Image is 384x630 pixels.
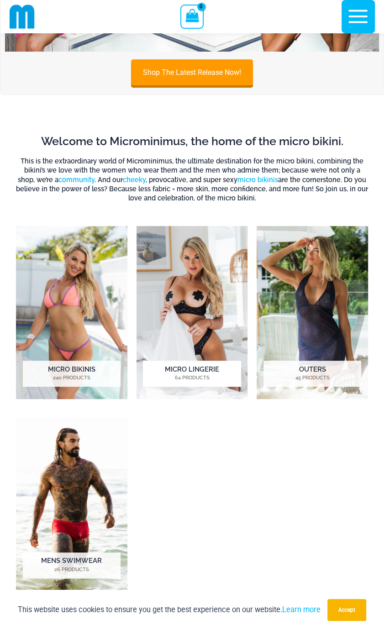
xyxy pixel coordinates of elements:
[23,552,121,578] h2: Mens Swimwear
[23,361,121,386] h2: Micro Bikinis
[16,226,127,399] a: Visit product category Micro Bikinis
[237,176,278,184] a: micro bikinis
[16,418,127,591] img: Mens Swimwear
[137,226,248,399] a: Visit product category Micro Lingerie
[16,134,368,149] h2: Welcome to Microminimus, the home of the micro bikini.
[143,361,241,386] h2: Micro Lingerie
[10,4,35,29] img: cropped mm emblem
[282,605,321,614] a: Learn more
[16,157,368,203] h6: This is the extraordinary world of Microminimus, the ultimate destination for the micro bikini, c...
[180,5,204,28] a: View Shopping Cart, empty
[257,226,368,399] img: Outers
[263,361,361,386] h2: Outers
[16,226,127,399] img: Micro Bikinis
[143,374,241,382] mark: 64 Products
[137,226,248,399] img: Micro Lingerie
[23,374,121,382] mark: 240 Products
[327,599,366,621] button: Accept
[257,226,368,399] a: Visit product category Outers
[18,604,321,616] p: This website uses cookies to ensure you get the best experience on our website.
[23,566,121,574] mark: 26 Products
[16,418,127,591] a: Visit product category Mens Swimwear
[58,176,95,184] a: community
[131,59,253,85] a: Shop The Latest Release Now!
[263,374,361,382] mark: 45 Products
[123,176,146,184] a: cheeky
